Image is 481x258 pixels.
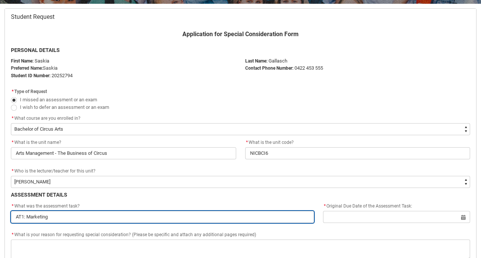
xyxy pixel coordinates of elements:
span: 0422 453 555 [294,65,323,71]
abbr: required [12,232,14,237]
span: What is the unit code? [245,140,294,145]
span: Original Due Date of the Assessment Task: [323,203,412,209]
span: Type of Request [14,89,47,94]
abbr: required [324,203,326,209]
strong: Preferred Name: [11,66,43,71]
b: Last Name: [245,58,267,64]
span: I wish to defer an assessment or an exam [20,104,109,110]
b: PERSONAL DETAILS [11,47,60,53]
span: Who is the lecturer/teacher for this unit? [14,168,96,174]
strong: First Name: [11,58,33,64]
abbr: required [12,168,14,174]
b: Application for Special Consideration Form [182,31,299,38]
b: Contact Phone Number: [245,66,293,71]
span: I missed an assessment or an exam [20,97,97,102]
p: Saskia [11,57,236,65]
p: 20252794 [11,72,236,79]
abbr: required [12,116,14,121]
span: What is the unit name? [11,140,61,145]
span: What course are you enrolled in? [14,116,80,121]
abbr: required [12,203,14,209]
strong: Student ID Number: [11,73,50,78]
abbr: required [12,89,14,94]
span: What was the assessment task? [11,203,80,209]
span: Student Request [11,13,55,21]
abbr: required [246,140,248,145]
abbr: required [12,140,14,145]
b: ASSESSMENT DETAILS [11,192,67,198]
span: What is your reason for requesting special consideration? (Please be specific and attach any addi... [11,232,256,237]
p: Gallasch [245,57,470,65]
span: Saskia [43,65,58,71]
